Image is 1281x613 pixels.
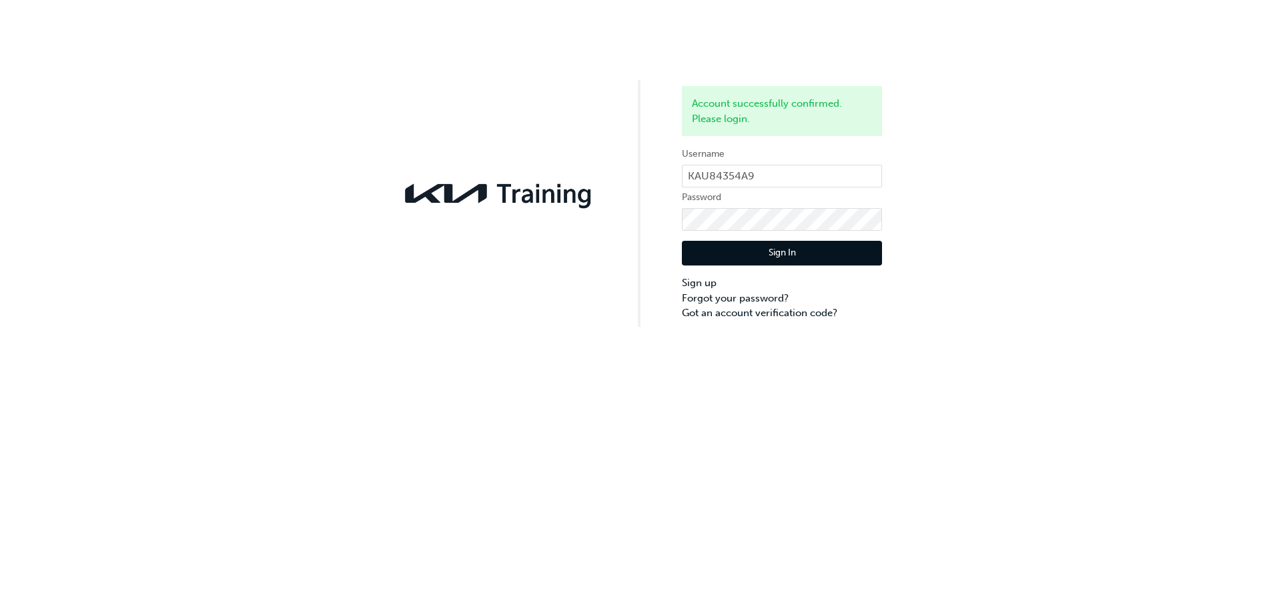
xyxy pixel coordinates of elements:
a: Forgot your password? [682,291,882,306]
label: Username [682,146,882,162]
label: Password [682,189,882,205]
input: Username [682,165,882,187]
img: kia-training [399,175,599,211]
a: Got an account verification code? [682,305,882,321]
a: Sign up [682,275,882,291]
button: Sign In [682,241,882,266]
div: Account successfully confirmed. Please login. [682,86,882,136]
